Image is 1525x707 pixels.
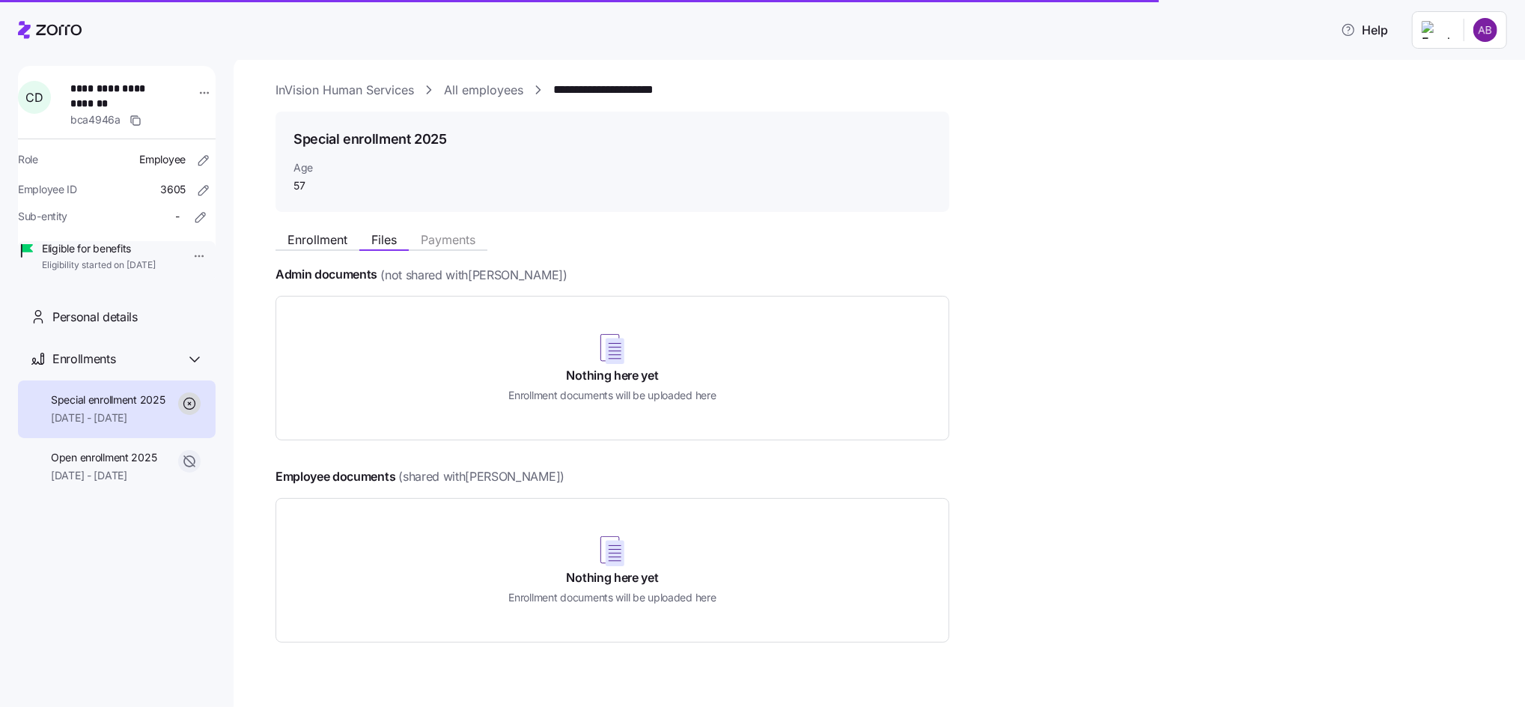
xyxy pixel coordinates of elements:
[18,209,67,224] span: Sub-entity
[42,241,156,256] span: Eligible for benefits
[293,160,444,175] span: Age
[287,234,347,246] span: Enrollment
[51,468,156,483] span: [DATE] - [DATE]
[276,81,414,100] a: InVision Human Services
[380,266,567,285] span: (not shared with [PERSON_NAME] )
[18,152,38,167] span: Role
[175,209,180,224] span: -
[51,410,165,425] span: [DATE] - [DATE]
[1329,15,1400,45] button: Help
[139,152,186,167] span: Employee
[276,468,395,485] h4: Employee documents
[567,367,659,384] h4: Nothing here yet
[371,234,397,246] span: Files
[1473,18,1497,42] img: c6b7e62a50e9d1badab68c8c9b51d0dd
[293,178,444,193] span: 57
[508,589,716,605] h5: Enrollment documents will be uploaded here
[1422,21,1452,39] img: Employer logo
[293,130,447,148] h1: Special enrollment 2025
[567,569,659,586] h4: Nothing here yet
[70,112,121,127] span: bca4946a
[398,467,564,486] span: (shared with [PERSON_NAME] )
[51,450,156,465] span: Open enrollment 2025
[18,182,77,197] span: Employee ID
[276,266,377,283] h4: Admin documents
[52,308,138,327] span: Personal details
[508,387,716,403] h5: Enrollment documents will be uploaded here
[421,234,475,246] span: Payments
[52,350,115,368] span: Enrollments
[51,392,165,407] span: Special enrollment 2025
[160,182,186,197] span: 3605
[444,81,523,100] a: All employees
[1341,21,1388,39] span: Help
[25,91,43,103] span: C D
[42,259,156,272] span: Eligibility started on [DATE]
